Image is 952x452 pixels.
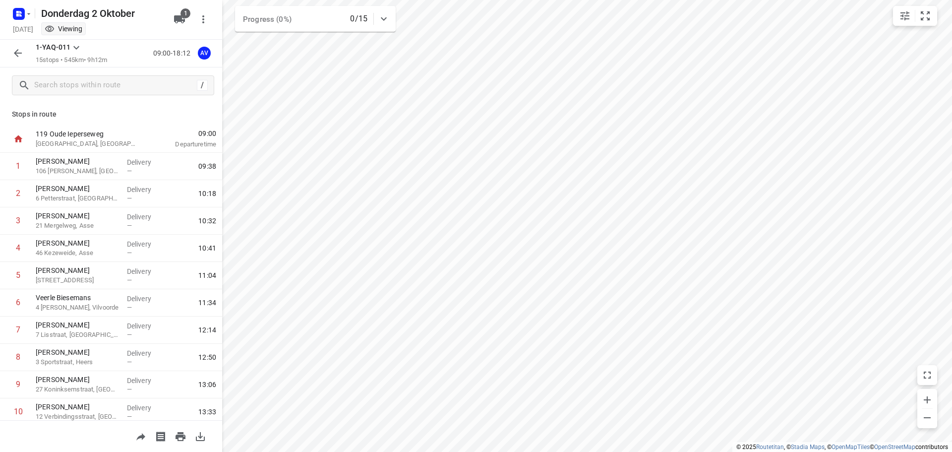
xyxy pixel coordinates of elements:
[127,348,164,358] p: Delivery
[243,15,292,24] span: Progress (0%)
[756,444,784,451] a: Routetitan
[12,109,210,120] p: Stops in route
[190,431,210,441] span: Download route
[198,189,216,198] span: 10:18
[151,139,216,149] p: Departure time
[36,375,119,385] p: [PERSON_NAME]
[36,166,119,176] p: 106 Martijn van Torhoutstraat, Oudenaarde
[127,266,164,276] p: Delivery
[832,444,870,451] a: OpenMapTiles
[36,265,119,275] p: [PERSON_NAME]
[197,80,208,91] div: /
[127,167,132,175] span: —
[127,194,132,202] span: —
[127,413,132,420] span: —
[127,239,164,249] p: Delivery
[36,248,119,258] p: 46 Kezeweide, Asse
[791,444,825,451] a: Stadia Maps
[127,294,164,304] p: Delivery
[127,386,132,393] span: —
[36,320,119,330] p: [PERSON_NAME]
[36,385,119,394] p: 27 Koninksemstraat, Tongeren-Borgloon
[36,293,119,303] p: Veerle Biesemans
[874,444,915,451] a: OpenStreetMap
[127,276,132,284] span: —
[127,358,132,366] span: —
[36,129,139,139] p: 119 Oude Ieperseweg
[45,24,82,34] div: You are currently in view mode. To make any changes, go to edit project.
[36,42,70,53] p: 1-YAQ-011
[36,238,119,248] p: [PERSON_NAME]
[16,216,20,225] div: 3
[16,161,20,171] div: 1
[16,380,20,389] div: 9
[198,407,216,417] span: 13:33
[16,352,20,362] div: 8
[36,275,119,285] p: 23 Limmersweg, Londerzeel
[127,304,132,311] span: —
[127,185,164,194] p: Delivery
[127,403,164,413] p: Delivery
[198,270,216,280] span: 11:04
[170,9,189,29] button: 1
[180,8,190,18] span: 1
[153,48,194,59] p: 09:00-18:12
[151,431,171,441] span: Print shipping labels
[127,376,164,386] p: Delivery
[194,48,214,58] span: Assigned to Axel Verzele
[16,243,20,253] div: 4
[16,325,20,334] div: 7
[127,212,164,222] p: Delivery
[198,325,216,335] span: 12:14
[16,298,20,307] div: 6
[36,402,119,412] p: [PERSON_NAME]
[198,352,216,362] span: 12:50
[36,330,119,340] p: 7 Lisstraat, [GEOGRAPHIC_DATA]
[14,407,23,416] div: 10
[16,270,20,280] div: 5
[127,222,132,229] span: —
[36,303,119,313] p: 4 Simon Stevinstraat, Vilvoorde
[36,139,139,149] p: [GEOGRAPHIC_DATA], [GEOGRAPHIC_DATA]
[736,444,948,451] li: © 2025 , © , © © contributors
[127,249,132,257] span: —
[127,157,164,167] p: Delivery
[36,347,119,357] p: [PERSON_NAME]
[198,380,216,389] span: 13:06
[36,412,119,422] p: 12 Verbindingsstraat, Alken
[36,357,119,367] p: 3 Sportstraat, Heers
[36,184,119,194] p: [PERSON_NAME]
[36,56,107,65] p: 15 stops • 545km • 9h12m
[36,211,119,221] p: [PERSON_NAME]
[893,6,937,26] div: small contained button group
[350,13,367,25] p: 0/15
[235,6,396,32] div: Progress (0%)0/15
[34,78,197,93] input: Search stops within route
[127,331,132,338] span: —
[198,216,216,226] span: 10:32
[171,431,190,441] span: Print route
[915,6,935,26] button: Fit zoom
[198,243,216,253] span: 10:41
[131,431,151,441] span: Share route
[198,161,216,171] span: 09:38
[36,156,119,166] p: [PERSON_NAME]
[36,194,119,203] p: 6 Petterstraat, [GEOGRAPHIC_DATA]
[36,221,119,231] p: 21 Mergelweg, Asse
[127,321,164,331] p: Delivery
[198,298,216,308] span: 11:34
[151,129,216,138] span: 09:00
[895,6,915,26] button: Map settings
[16,189,20,198] div: 2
